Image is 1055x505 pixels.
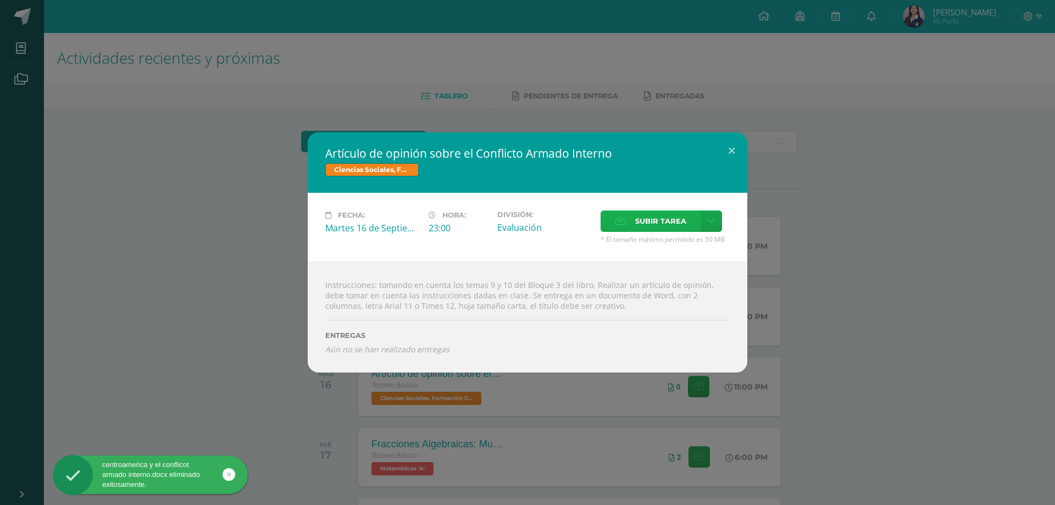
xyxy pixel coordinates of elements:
div: centroamerica y el conflicot armado interno.docx eliminado exitosamente. [53,460,248,490]
div: 23:00 [429,222,488,234]
label: ENTREGAS [325,331,730,340]
i: Aún no se han realizado entregas [325,344,730,354]
button: Close (Esc) [716,132,747,170]
label: División: [497,210,592,219]
div: Martes 16 de Septiembre [325,222,420,234]
span: Subir tarea [635,211,686,231]
span: Fecha: [338,211,365,219]
span: Ciencias Sociales, Formación Ciudadana e Interculturalidad [325,163,419,176]
h2: Artículo de opinión sobre el Conflicto Armado Interno [325,146,730,161]
span: * El tamaño máximo permitido es 50 MB [601,235,730,244]
div: Instrucciones: tomando en cuenta los temas 9 y 10 del Bloque 3 del libro. Realizar un artículo de... [308,262,747,373]
span: Hora: [442,211,466,219]
div: Evaluación [497,221,592,234]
